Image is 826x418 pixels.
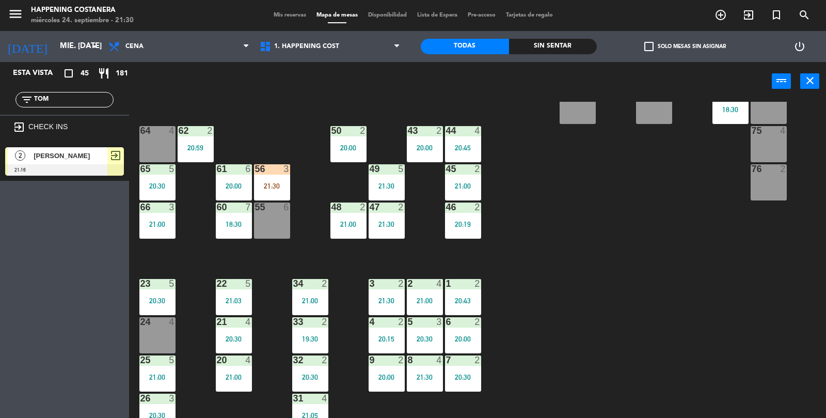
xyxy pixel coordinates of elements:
i: close [804,74,816,87]
div: 65 [140,164,141,174]
div: 4 [169,317,175,327]
div: 20:00 [407,144,443,151]
span: 45 [81,68,89,80]
button: close [800,73,819,89]
button: power_input [772,73,791,89]
i: search [798,9,811,21]
div: 5 [169,164,175,174]
div: 21:00 [330,221,367,228]
span: 2 [15,150,25,161]
div: 2 [436,126,442,135]
div: 2 [398,203,404,212]
div: 21:00 [292,297,328,304]
div: 3 [169,203,175,212]
div: 34 [293,279,294,288]
i: menu [8,6,23,22]
div: 4 [780,126,786,135]
div: 20:30 [216,335,252,343]
div: Happening Costanera [31,5,134,16]
div: 26 [140,394,141,403]
div: 21:30 [369,182,405,190]
div: 21:30 [254,182,290,190]
div: 20:45 [445,144,481,151]
span: Pre-acceso [463,12,501,18]
label: Solo mesas sin asignar [644,42,726,51]
div: 20:00 [216,182,252,190]
div: 25 [140,355,141,365]
div: 4 [169,126,175,135]
span: Mapa de mesas [311,12,363,18]
div: 64 [140,126,141,135]
div: 2 [780,164,786,174]
div: 4 [436,279,442,288]
div: 2 [322,279,328,288]
div: 20:30 [139,297,176,304]
i: arrow_drop_down [88,40,101,53]
div: 20:30 [445,374,481,381]
i: power_input [775,74,788,87]
div: 20:59 [178,144,214,151]
div: 4 [436,355,442,365]
i: filter_list [21,94,33,106]
div: 21:30 [369,221,405,228]
div: 18:30 [216,221,252,228]
div: 3 [169,394,175,403]
div: 20:00 [369,374,405,381]
div: 2 [322,317,328,327]
div: 2 [360,203,366,212]
div: 21:30 [407,374,443,381]
span: 1. HAPPENING COST [274,43,339,50]
div: 5 [245,279,251,288]
div: 2 [322,355,328,365]
span: exit_to_app [109,149,122,162]
div: 24 [140,317,141,327]
div: 20:30 [407,335,443,343]
div: Esta vista [5,67,74,80]
div: 21:03 [216,297,252,304]
i: power_settings_new [793,40,806,53]
div: 21:00 [445,182,481,190]
div: 4 [245,355,251,365]
div: 2 [207,126,213,135]
span: [PERSON_NAME] [34,150,107,161]
div: 21:00 [139,221,176,228]
div: 5 [169,279,175,288]
div: 2 [474,164,481,174]
div: 2 [398,317,404,327]
div: 2 [474,355,481,365]
i: turned_in_not [770,9,783,21]
div: 20:30 [139,182,176,190]
div: 2 [474,317,481,327]
div: 2 [398,279,404,288]
div: 19:30 [292,335,328,343]
div: 20:00 [330,144,367,151]
div: Sin sentar [509,39,597,54]
i: exit_to_app [13,121,25,133]
div: 4 [474,126,481,135]
div: miércoles 24. septiembre - 21:30 [31,16,134,26]
label: CHECK INS [28,122,68,131]
div: 23 [140,279,141,288]
div: 75 [752,126,752,135]
span: Cena [125,43,144,50]
div: 20:30 [292,374,328,381]
div: Todas [421,39,509,54]
span: Disponibilidad [363,12,412,18]
div: 31 [293,394,294,403]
